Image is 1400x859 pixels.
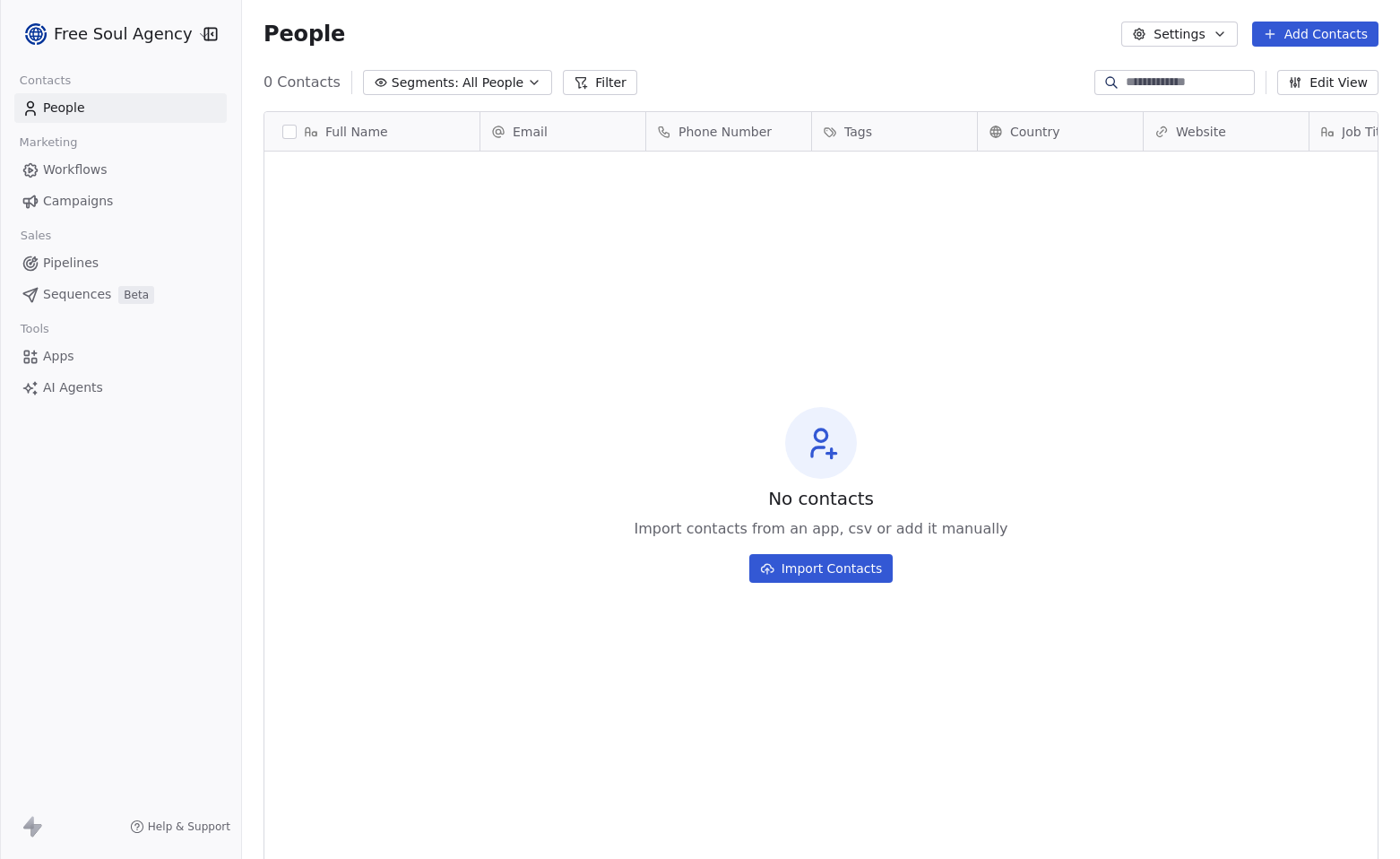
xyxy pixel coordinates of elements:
[462,74,523,92] span: All People
[563,70,637,95] button: Filter
[13,222,59,249] span: Sales
[1176,123,1226,141] span: Website
[43,347,74,366] span: Apps
[749,547,894,583] a: Import Contacts
[646,112,811,151] div: Phone Number
[14,93,227,123] a: People
[978,112,1143,151] div: Country
[14,248,227,278] a: Pipelines
[148,820,230,834] span: Help & Support
[118,286,154,304] span: Beta
[22,19,191,49] button: Free Soul Agency
[14,373,227,403] a: AI Agents
[43,161,108,179] span: Workflows
[812,112,977,151] div: Tags
[43,285,111,304] span: Sequences
[43,378,103,397] span: AI Agents
[14,280,227,309] a: SequencesBeta
[14,342,227,371] a: Apps
[14,187,227,216] a: Campaigns
[1121,22,1237,47] button: Settings
[43,192,113,211] span: Campaigns
[1277,70,1378,95] button: Edit View
[1342,123,1392,141] span: Job Title
[392,74,459,92] span: Segments:
[43,254,99,273] span: Pipelines
[1252,22,1378,47] button: Add Contacts
[264,112,480,151] div: Full Name
[25,23,47,45] img: FS-Agency-logo-darkblue-180.png
[12,129,85,156] span: Marketing
[678,123,772,141] span: Phone Number
[1010,123,1060,141] span: Country
[749,554,894,583] button: Import Contacts
[264,21,345,48] span: People
[43,99,85,117] span: People
[513,123,548,141] span: Email
[1144,112,1309,151] div: Website
[13,316,56,343] span: Tools
[264,152,480,825] div: grid
[768,486,874,511] span: No contacts
[480,112,645,151] div: Email
[130,820,230,834] a: Help & Support
[54,22,193,46] span: Free Soul Agency
[12,67,79,94] span: Contacts
[325,123,388,141] span: Full Name
[14,155,227,185] a: Workflows
[634,518,1007,540] span: Import contacts from an app, csv or add it manually
[844,123,872,141] span: Tags
[264,72,341,93] span: 0 Contacts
